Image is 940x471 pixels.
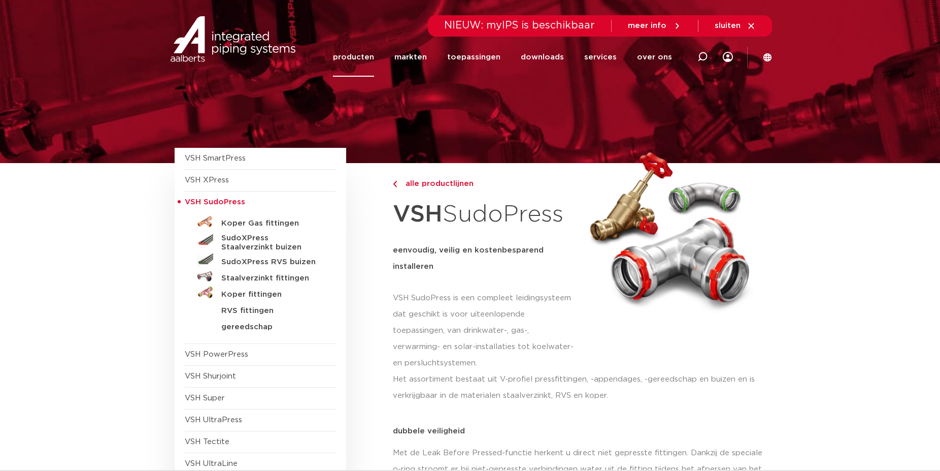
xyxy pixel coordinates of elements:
[185,438,229,446] a: VSH Tectite
[628,22,666,29] span: meer info
[185,230,336,252] a: SudoXPress Staalverzinkt buizen
[393,203,443,226] strong: VSH
[628,21,682,30] a: meer info
[393,178,577,190] a: alle productlijnen
[185,213,336,230] a: Koper Gas fittingen
[221,306,322,316] h5: RVS fittingen
[333,38,672,77] nav: Menu
[399,180,474,187] span: alle productlijnen
[393,427,766,435] p: dubbele veiligheid
[185,154,246,162] a: VSH SmartPress
[393,290,577,371] p: VSH SudoPress is een compleet leidingsysteem dat geschikt is voor uiteenlopende toepassingen, van...
[185,351,248,358] a: VSH PowerPress
[393,195,577,234] h1: SudoPress
[221,323,322,332] h5: gereedschap
[221,258,322,267] h5: SudoXPress RVS buizen
[185,252,336,268] a: SudoXPress RVS buizen
[185,372,236,380] a: VSH Shurjoint
[521,38,564,77] a: downloads
[185,317,336,333] a: gereedschap
[637,38,672,77] a: over ons
[584,38,617,77] a: services
[185,394,225,402] a: VSH Super
[221,234,322,252] h5: SudoXPress Staalverzinkt buizen
[393,181,397,187] img: chevron-right.svg
[393,371,766,404] p: Het assortiment bestaat uit V-profiel pressfittingen, -appendages, -gereedschap en buizen en is v...
[185,176,229,184] a: VSH XPress
[221,219,322,228] h5: Koper Gas fittingen
[185,198,245,206] span: VSH SudoPress
[185,460,238,467] a: VSH UltraLine
[185,285,336,301] a: Koper fittingen
[715,22,741,29] span: sluiten
[447,38,500,77] a: toepassingen
[221,290,322,299] h5: Koper fittingen
[715,21,756,30] a: sluiten
[221,274,322,283] h5: Staalverzinkt fittingen
[333,38,374,77] a: producten
[185,268,336,285] a: Staalverzinkt fittingen
[185,301,336,317] a: RVS fittingen
[394,38,427,77] a: markten
[444,20,595,30] span: NIEUW: myIPS is beschikbaar
[185,416,242,424] a: VSH UltraPress
[393,246,544,270] strong: eenvoudig, veilig en kostenbesparend installeren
